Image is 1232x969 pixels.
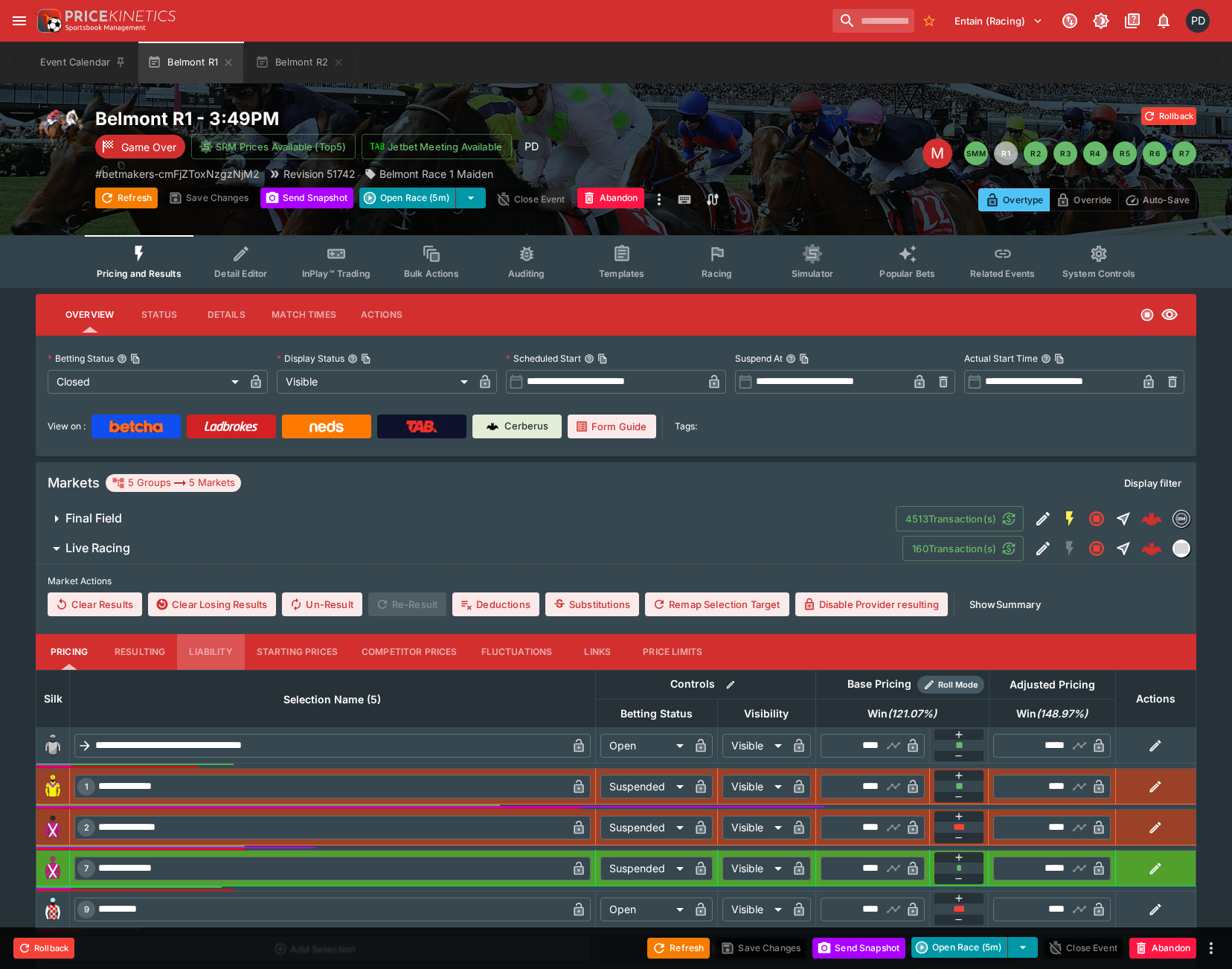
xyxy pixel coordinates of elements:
[1141,508,1162,529] img: logo-cerberus--red.svg
[1030,535,1056,562] button: Edit Detail
[1056,505,1083,532] button: SGM Enabled
[1110,535,1137,562] button: Straight
[191,134,356,159] button: SRM Prices Available (Top5)
[348,297,415,333] button: Actions
[795,592,948,616] button: Disable Provider resulting
[911,937,1038,958] div: split button
[504,419,548,434] p: Cerberus
[81,822,92,833] span: 2
[1141,538,1162,559] img: logo-cerberus--red.svg
[350,634,469,670] button: Competitor Prices
[932,679,984,691] span: Roll Mode
[1143,141,1167,165] button: R6
[204,420,258,432] img: Ladbrokes
[36,504,896,534] button: Final Field
[1053,141,1077,165] button: R3
[1172,540,1190,557] div: liveracing
[799,354,809,364] button: Copy To Clipboard
[65,10,176,22] img: PriceKinetics
[54,297,126,333] button: Overview
[917,9,941,33] button: No Bookmarks
[1110,505,1137,532] button: Straight
[65,540,130,556] h6: Live Racing
[95,107,646,130] h2: Copy To Clipboard
[81,863,92,874] span: 7
[1141,107,1196,125] button: Rollback
[130,354,141,364] button: Copy To Clipboard
[85,235,1147,288] div: Event type filters
[584,354,594,364] button: Scheduled StartCopy To Clipboard
[917,676,984,694] div: Show/hide Price Roll mode configuration.
[978,188,1050,211] button: Overtype
[960,592,1050,616] button: ShowSummary
[41,816,65,840] img: runner 2
[309,420,343,432] img: Neds
[647,938,710,959] button: Refresh
[1172,141,1196,165] button: R7
[1088,540,1106,557] svg: Closed
[362,134,512,159] button: Jetbet Meeting Available
[1129,938,1196,959] button: Abandon
[597,354,608,364] button: Copy To Clipboard
[599,268,644,279] span: Templates
[978,188,1196,211] div: Start From
[214,268,267,279] span: Detail Editor
[970,268,1035,279] span: Related Events
[650,188,668,211] button: more
[282,592,362,616] button: Un-Result
[365,166,493,182] div: Belmont Race 1 Maiden
[1000,705,1104,723] span: Win(148.97%)
[1024,141,1047,165] button: R2
[1172,510,1190,528] div: betmakers
[735,352,783,365] p: Suspend At
[370,139,385,154] img: jetbet-logo.svg
[722,857,787,880] div: Visible
[1140,307,1155,322] svg: Closed
[902,536,1024,561] button: 160Transaction(s)
[347,354,358,364] button: Display StatusCopy To Clipboard
[95,188,158,208] button: Refresh
[48,592,142,616] button: Clear Results
[1202,939,1220,957] button: more
[36,534,902,563] button: Live Racing
[193,297,260,333] button: Details
[568,415,656,438] a: Form Guide
[277,370,473,394] div: Visible
[1173,540,1190,557] img: liveracing
[508,268,545,279] span: Auditing
[1115,471,1190,495] button: Display filter
[65,511,122,526] h6: Final Field
[456,188,486,208] button: select merge strategy
[1118,188,1196,211] button: Auto-Save
[645,592,789,616] button: Remap Selection Target
[722,775,787,799] div: Visible
[109,420,163,432] img: Betcha
[95,166,260,182] p: Copy To Clipboard
[452,592,539,616] button: Deductions
[82,781,92,792] span: 1
[896,506,1024,531] button: 4513Transaction(s)
[1173,511,1190,527] img: betmakers
[1113,141,1137,165] button: R5
[1088,510,1106,528] svg: Closed
[564,634,631,670] button: Links
[13,938,74,959] button: Rollback
[722,734,787,758] div: Visible
[1137,534,1167,563] a: 3feb8246-7914-40c7-a5cd-5a7c88815690
[368,592,446,616] span: Re-Result
[964,141,1196,165] nav: pagination navigation
[36,634,103,670] button: Pricing
[138,42,243,83] button: Belmont R1
[911,937,1008,958] button: Open Race (5m)
[41,734,65,758] img: blank-silk.png
[964,352,1038,365] p: Actual Start Time
[1186,9,1210,33] div: Paul Dicioccio
[994,141,1018,165] button: R1
[1141,538,1162,559] div: 3feb8246-7914-40c7-a5cd-5a7c88815690
[36,670,70,727] th: Silk
[1036,705,1088,723] em: ( 148.97 %)
[1088,7,1114,34] button: Toggle light/dark mode
[112,474,235,492] div: 5 Groups 5 Markets
[406,420,437,432] img: TabNZ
